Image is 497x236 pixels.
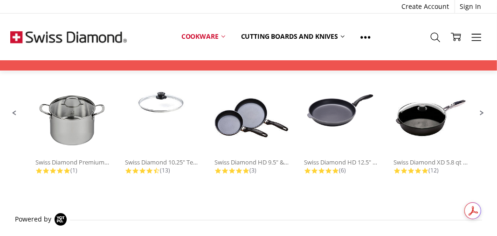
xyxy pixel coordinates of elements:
[214,81,289,166] a: Swiss Diamond HD 9.5" & 11"...
[15,215,51,223] span: Powered by
[10,14,127,60] img: Free Shipping On Every Order
[35,166,110,174] div: 1 Total Reviews
[125,166,200,174] div: 13 Total Reviews
[214,166,289,174] div: 3 Total Reviews
[393,166,468,174] div: 12 Total Reviews
[125,158,200,166] div: Swiss Diamond 10.25" Tempered Glass...
[10,109,19,117] span: Previous Promoted Products Page
[393,81,468,166] a: Swiss Diamond XD 5.8 qt Nonstick...
[304,81,379,166] a: Swiss Diamond HD 12.5" Nonstick Fry...
[125,81,200,166] a: Swiss Diamond 10.25" Tempered Glass...
[304,166,379,174] div: 6 Total Reviews
[35,158,110,166] div: Swiss Diamond Premium Steel DLX 7.6...
[214,158,289,166] div: Swiss Diamond HD 9.5" & 11"...
[35,81,110,166] a: Swiss Diamond Premium Steel DLX 7.6...
[173,26,233,47] a: Cookware
[393,158,468,166] div: Swiss Diamond XD 5.8 qt Nonstick...
[352,26,379,47] a: Show All
[478,109,487,117] span: Next Promoted Products Page
[304,158,379,166] div: Swiss Diamond HD 12.5" Nonstick Fry...
[233,26,353,47] a: Cutting boards and knives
